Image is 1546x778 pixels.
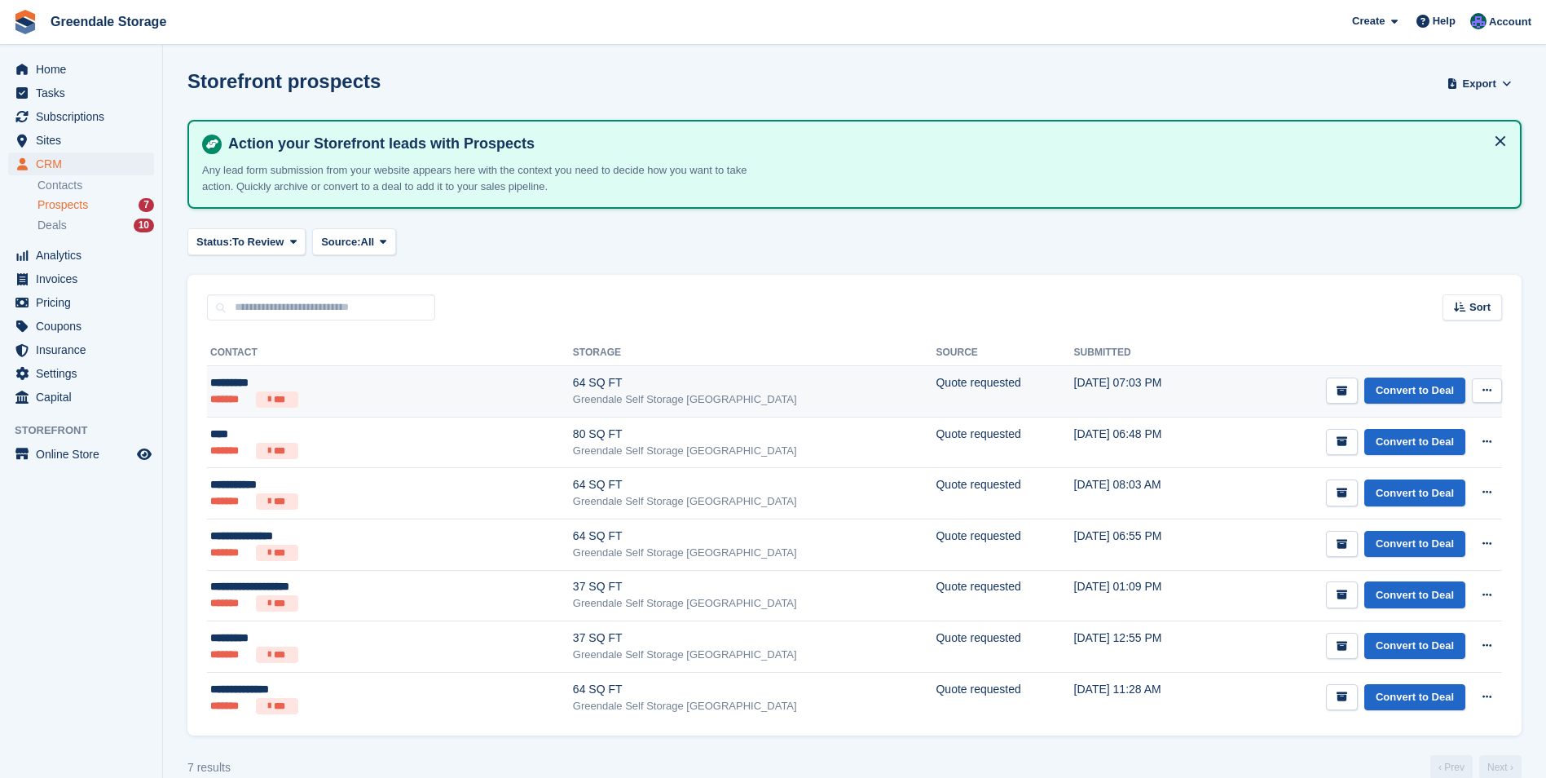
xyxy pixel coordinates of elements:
[207,340,573,366] th: Contact
[8,386,154,409] a: menu
[1463,76,1496,92] span: Export
[573,528,936,545] div: 64 SQ FT
[936,468,1073,519] td: Quote requested
[37,217,154,234] a: Deals 10
[36,386,134,409] span: Capital
[36,82,134,104] span: Tasks
[139,198,154,212] div: 7
[8,58,154,81] a: menu
[1074,570,1217,621] td: [DATE] 01:09 PM
[1433,13,1456,29] span: Help
[1469,299,1491,316] span: Sort
[134,444,154,464] a: Preview store
[936,570,1073,621] td: Quote requested
[936,340,1073,366] th: Source
[573,426,936,443] div: 80 SQ FT
[36,58,134,81] span: Home
[37,197,88,213] span: Prospects
[36,105,134,128] span: Subscriptions
[1074,519,1217,570] td: [DATE] 06:55 PM
[573,595,936,612] div: Greendale Self Storage [GEOGRAPHIC_DATA]
[187,228,306,255] button: Status: To Review
[1364,531,1465,558] a: Convert to Deal
[8,105,154,128] a: menu
[936,621,1073,673] td: Quote requested
[36,362,134,385] span: Settings
[573,476,936,493] div: 64 SQ FT
[1364,581,1465,608] a: Convert to Deal
[1352,13,1385,29] span: Create
[1489,14,1531,30] span: Account
[573,630,936,647] div: 37 SQ FT
[1364,480,1465,506] a: Convert to Deal
[1074,468,1217,519] td: [DATE] 08:03 AM
[573,681,936,698] div: 64 SQ FT
[37,218,67,233] span: Deals
[36,291,134,314] span: Pricing
[36,129,134,152] span: Sites
[936,366,1073,418] td: Quote requested
[312,228,396,255] button: Source: All
[134,219,154,232] div: 10
[8,338,154,361] a: menu
[1364,684,1465,711] a: Convert to Deal
[321,234,360,250] span: Source:
[1074,417,1217,468] td: [DATE] 06:48 PM
[936,519,1073,570] td: Quote requested
[187,70,381,92] h1: Storefront prospects
[936,672,1073,723] td: Quote requested
[573,698,936,714] div: Greendale Self Storage [GEOGRAPHIC_DATA]
[13,10,37,34] img: stora-icon-8386f47178a22dfd0bd8f6a31ec36ba5ce8667c1dd55bd0f319d3a0aa187defe.svg
[202,162,773,194] p: Any lead form submission from your website appears here with the context you need to decide how y...
[36,443,134,466] span: Online Store
[8,315,154,338] a: menu
[1364,633,1465,660] a: Convert to Deal
[1364,378,1465,404] a: Convert to Deal
[222,135,1507,153] h4: Action your Storefront leads with Prospects
[573,578,936,595] div: 37 SQ FT
[36,267,134,290] span: Invoices
[573,647,936,663] div: Greendale Self Storage [GEOGRAPHIC_DATA]
[36,153,134,175] span: CRM
[573,443,936,459] div: Greendale Self Storage [GEOGRAPHIC_DATA]
[936,417,1073,468] td: Quote requested
[8,129,154,152] a: menu
[196,234,232,250] span: Status:
[573,340,936,366] th: Storage
[573,391,936,408] div: Greendale Self Storage [GEOGRAPHIC_DATA]
[36,244,134,267] span: Analytics
[1074,366,1217,418] td: [DATE] 07:03 PM
[8,291,154,314] a: menu
[573,545,936,561] div: Greendale Self Storage [GEOGRAPHIC_DATA]
[44,8,173,35] a: Greendale Storage
[573,493,936,510] div: Greendale Self Storage [GEOGRAPHIC_DATA]
[1074,621,1217,673] td: [DATE] 12:55 PM
[361,234,375,250] span: All
[8,244,154,267] a: menu
[1074,340,1217,366] th: Submitted
[37,178,154,193] a: Contacts
[37,197,154,214] a: Prospects 7
[36,338,134,361] span: Insurance
[1443,70,1515,97] button: Export
[36,315,134,338] span: Coupons
[8,82,154,104] a: menu
[187,759,231,776] div: 7 results
[8,443,154,466] a: menu
[1364,429,1465,456] a: Convert to Deal
[573,374,936,391] div: 64 SQ FT
[8,362,154,385] a: menu
[1470,13,1487,29] img: Richard Harrison
[15,422,162,439] span: Storefront
[8,267,154,290] a: menu
[1074,672,1217,723] td: [DATE] 11:28 AM
[8,153,154,175] a: menu
[232,234,284,250] span: To Review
